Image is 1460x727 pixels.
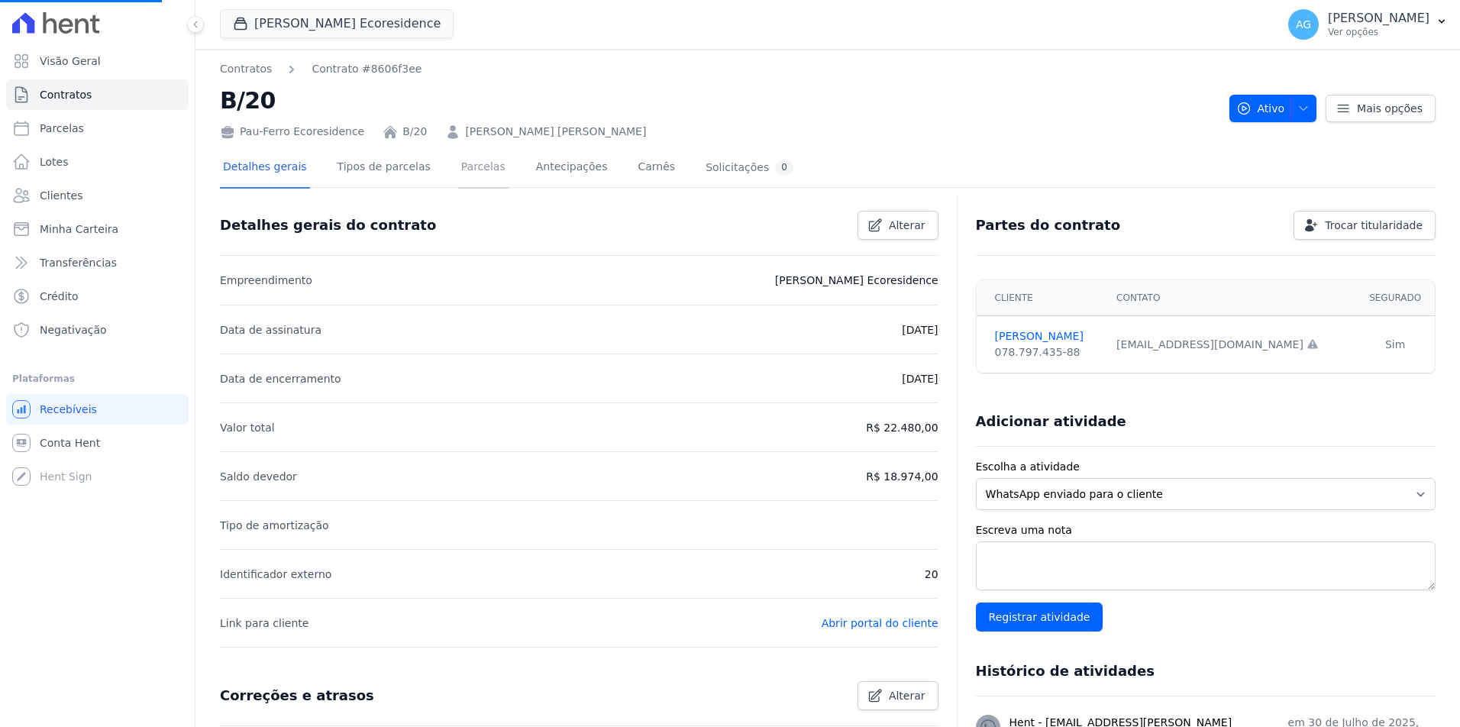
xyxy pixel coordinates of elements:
button: Ativo [1229,95,1317,122]
label: Escolha a atividade [976,459,1436,475]
span: Mais opções [1357,101,1423,116]
a: Carnês [635,148,678,189]
span: Negativação [40,322,107,338]
button: [PERSON_NAME] Ecoresidence [220,9,454,38]
h3: Detalhes gerais do contrato [220,216,436,234]
span: Contratos [40,87,92,102]
span: Crédito [40,289,79,304]
h3: Histórico de atividades [976,662,1155,680]
span: Conta Hent [40,435,100,451]
p: [PERSON_NAME] Ecoresidence [775,271,938,289]
a: Mais opções [1326,95,1436,122]
a: Visão Geral [6,46,189,76]
span: Alterar [889,218,925,233]
a: Clientes [6,180,189,211]
span: Trocar titularidade [1325,218,1423,233]
a: Transferências [6,247,189,278]
p: [DATE] [902,321,938,339]
th: Cliente [977,280,1108,316]
a: Conta Hent [6,428,189,458]
div: [EMAIL_ADDRESS][DOMAIN_NAME] [1116,337,1346,353]
span: Clientes [40,188,82,203]
span: Lotes [40,154,69,170]
h3: Adicionar atividade [976,412,1126,431]
a: Crédito [6,281,189,312]
p: R$ 18.974,00 [866,467,938,486]
a: Contratos [6,79,189,110]
p: [PERSON_NAME] [1328,11,1429,26]
nav: Breadcrumb [220,61,422,77]
a: [PERSON_NAME] [PERSON_NAME] [465,124,646,140]
a: Trocar titularidade [1294,211,1436,240]
a: Contrato #8606f3ee [312,61,422,77]
a: Detalhes gerais [220,148,310,189]
p: 20 [925,565,938,583]
label: Escreva uma nota [976,522,1436,538]
span: Visão Geral [40,53,101,69]
a: Lotes [6,147,189,177]
span: Transferências [40,255,117,270]
span: Alterar [889,688,925,703]
div: Plataformas [12,370,182,388]
a: Tipos de parcelas [334,148,434,189]
p: Valor total [220,418,275,437]
div: 0 [775,160,793,175]
th: Contato [1107,280,1355,316]
p: Ver opções [1328,26,1429,38]
span: Parcelas [40,121,84,136]
a: Alterar [858,681,938,710]
a: Antecipações [533,148,611,189]
span: Recebíveis [40,402,97,417]
button: AG [PERSON_NAME] Ver opções [1276,3,1460,46]
input: Registrar atividade [976,603,1103,632]
a: Negativação [6,315,189,345]
p: Link para cliente [220,614,308,632]
a: Parcelas [458,148,509,189]
a: B/20 [402,124,427,140]
a: Recebíveis [6,394,189,425]
div: Solicitações [706,160,793,175]
a: Alterar [858,211,938,240]
span: Minha Carteira [40,221,118,237]
h3: Partes do contrato [976,216,1121,234]
a: Minha Carteira [6,214,189,244]
div: 078.797.435-88 [995,344,1099,360]
p: Tipo de amortização [220,516,329,535]
p: Data de encerramento [220,370,341,388]
p: [DATE] [902,370,938,388]
a: Parcelas [6,113,189,144]
th: Segurado [1355,280,1435,316]
span: AG [1296,19,1311,30]
p: R$ 22.480,00 [866,418,938,437]
h2: B/20 [220,83,1217,118]
a: Abrir portal do cliente [822,617,938,629]
p: Data de assinatura [220,321,321,339]
td: Sim [1355,316,1435,373]
a: Contratos [220,61,272,77]
div: Pau-Ferro Ecoresidence [220,124,364,140]
a: Solicitações0 [703,148,796,189]
p: Identificador externo [220,565,331,583]
span: Ativo [1236,95,1285,122]
a: [PERSON_NAME] [995,328,1099,344]
nav: Breadcrumb [220,61,1217,77]
p: Empreendimento [220,271,312,289]
p: Saldo devedor [220,467,297,486]
h3: Correções e atrasos [220,687,374,705]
